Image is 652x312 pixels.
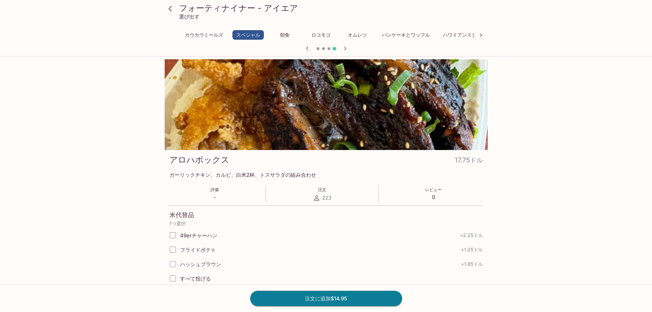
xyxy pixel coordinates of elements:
[210,187,219,192] font: 評価
[169,211,194,219] font: 米代替品
[425,187,442,192] font: レビュー
[382,32,430,38] font: パンケーキとワッフル
[165,59,488,150] div: アロハボックス
[322,195,331,201] font: 223
[180,261,221,267] font: ハッシュブラウン
[460,232,463,238] font: +
[461,261,464,267] font: +
[311,32,331,38] font: ロコモコ
[250,291,402,306] button: 注文に追加$14.95
[464,261,483,267] font: 1.85ドル
[169,155,229,165] font: アロハボックス
[180,232,217,239] font: 49erチャーハン
[236,32,260,38] font: スペシャル
[169,221,186,226] font: 1つ選択
[185,32,223,38] font: カウカウミールズ
[461,247,464,252] font: +
[179,3,298,13] font: フォーティナイナー - アイエア
[443,32,524,38] font: ハワイアンスタイルフレンチトースト
[179,13,200,20] font: 選び出す
[318,187,326,192] font: 注文
[348,32,367,38] font: オムレツ
[464,247,483,252] font: 1.25ドル
[180,275,211,282] font: すべて投げる
[463,232,483,238] font: 2.25ドル
[305,295,331,302] font: 注文に追加
[432,194,435,200] font: 0
[331,295,347,302] font: $14.95
[169,172,316,178] font: ガーリックチキン、カルビ、白米2杯、トスサラダの組み合わせ
[180,247,216,253] font: フライドポテト
[455,156,483,164] font: 17.75ドル
[214,194,216,200] font: -
[280,32,290,38] font: 朝食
